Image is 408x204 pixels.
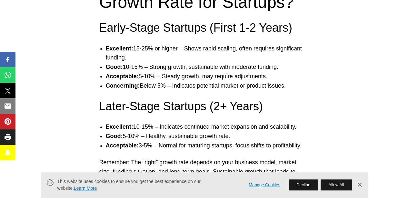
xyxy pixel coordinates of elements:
[106,62,315,72] li: 10-15% – Strong growth, sustainable with moderate funding.
[106,45,133,52] strong: Excellent:
[74,186,97,191] a: Learn More
[106,81,315,91] li: Below 5% – Indicates potential market or product issues.
[321,179,352,190] button: Allow All
[46,178,54,186] svg: Cookie Icon
[99,98,309,114] h3: Later-Stage Startups (2+ Years)
[106,123,133,130] strong: Excellent:
[106,72,315,81] li: 5-10% – Steady growth, may require adjustments.
[99,20,309,36] h3: Early-Stage Startups (First 1-2 Years)
[106,141,315,150] li: 3-5% – Normal for maturing startups, focus shifts to profitability.
[106,73,139,80] strong: Acceptable:
[106,133,123,139] strong: Good:
[106,122,315,132] li: 10-15% – Indicates continued market expansion and scalability.
[106,132,315,141] li: 5-10% – Healthy, sustainable growth rate.
[106,82,140,89] strong: Concerning:
[354,180,364,190] a: Dismiss Banner
[99,158,309,186] p: Remember: The “right” growth rate depends on your business model, market size, funding situation,...
[106,64,123,70] strong: Good:
[289,179,318,190] button: Decline
[106,142,139,149] strong: Acceptable:
[106,44,315,63] li: 15-25% or higher – Shows rapid scaling, often requires significant funding.
[249,182,280,188] a: Manage Cookies
[57,178,240,192] span: This website uses cookies to ensure you get the best experience on our website.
